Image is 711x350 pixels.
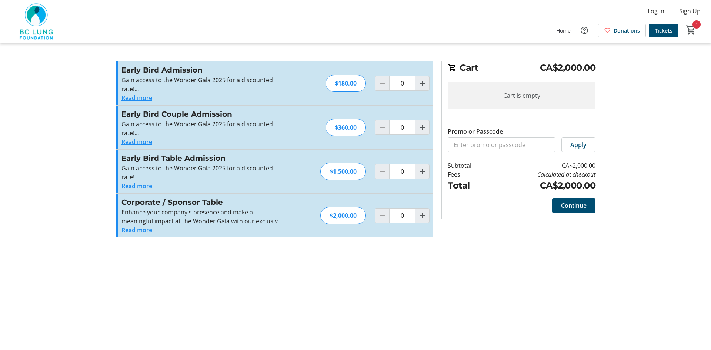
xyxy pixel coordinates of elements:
[389,120,415,135] input: Early Bird Couple Admission Quantity
[598,24,646,37] a: Donations
[552,198,595,213] button: Continue
[326,119,366,136] div: $360.00
[491,170,595,179] td: Calculated at checkout
[121,93,152,102] button: Read more
[326,75,366,92] div: $180.00
[415,164,429,179] button: Increment by one
[320,163,366,180] div: $1,500.00
[389,208,415,223] input: Corporate / Sponsor Table Quantity
[121,197,283,208] h3: Corporate / Sponsor Table
[684,23,698,37] button: Cart
[649,24,678,37] a: Tickets
[561,201,587,210] span: Continue
[614,27,640,34] span: Donations
[679,7,701,16] span: Sign Up
[389,76,415,91] input: Early Bird Admission Quantity
[415,76,429,90] button: Increment by one
[121,153,283,164] h3: Early Bird Table Admission
[448,179,491,192] td: Total
[540,61,596,74] span: CA$2,000.00
[491,161,595,170] td: CA$2,000.00
[415,209,429,223] button: Increment by one
[561,137,595,152] button: Apply
[415,120,429,134] button: Increment by one
[648,7,664,16] span: Log In
[121,226,152,234] button: Read more
[121,64,283,76] h3: Early Bird Admission
[673,5,707,17] button: Sign Up
[121,76,283,93] p: Gain access to the Wonder Gala 2025 for a discounted rate!
[570,140,587,149] span: Apply
[121,137,152,146] button: Read more
[121,120,283,137] p: Gain access to the Wonder Gala 2025 for a discounted rate!
[448,161,491,170] td: Subtotal
[556,27,571,34] span: Home
[121,208,283,226] p: Enhance your company's presence and make a meaningful impact at the Wonder Gala with our exclusiv...
[121,164,283,181] p: Gain access to the Wonder Gala 2025 for a discounted rate!
[577,23,592,38] button: Help
[550,24,577,37] a: Home
[121,109,283,120] h3: Early Bird Couple Admission
[320,207,366,224] div: $2,000.00
[448,137,555,152] input: Enter promo or passcode
[4,3,70,40] img: BC Lung Foundation's Logo
[642,5,670,17] button: Log In
[448,127,503,136] label: Promo or Passcode
[448,82,595,109] div: Cart is empty
[448,170,491,179] td: Fees
[491,179,595,192] td: CA$2,000.00
[389,164,415,179] input: Early Bird Table Admission Quantity
[655,27,672,34] span: Tickets
[121,181,152,190] button: Read more
[448,61,595,76] h2: Cart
